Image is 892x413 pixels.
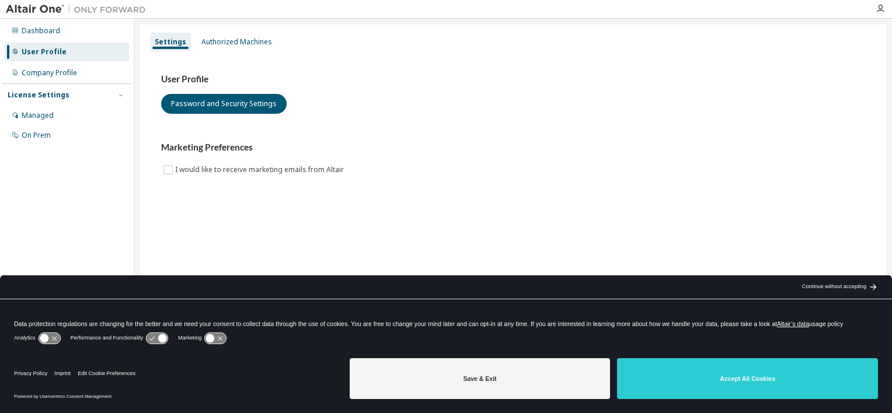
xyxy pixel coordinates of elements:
h3: User Profile [161,73,865,85]
div: License Settings [8,90,69,100]
div: Dashboard [22,26,60,36]
div: On Prem [22,131,51,140]
div: Authorized Machines [201,37,272,47]
img: Altair One [6,3,152,15]
div: User Profile [22,47,67,57]
h3: Marketing Preferences [161,142,865,153]
div: Company Profile [22,68,77,78]
label: I would like to receive marketing emails from Altair [175,163,346,177]
div: Settings [155,37,186,47]
div: Managed [22,111,54,120]
button: Password and Security Settings [161,94,287,114]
